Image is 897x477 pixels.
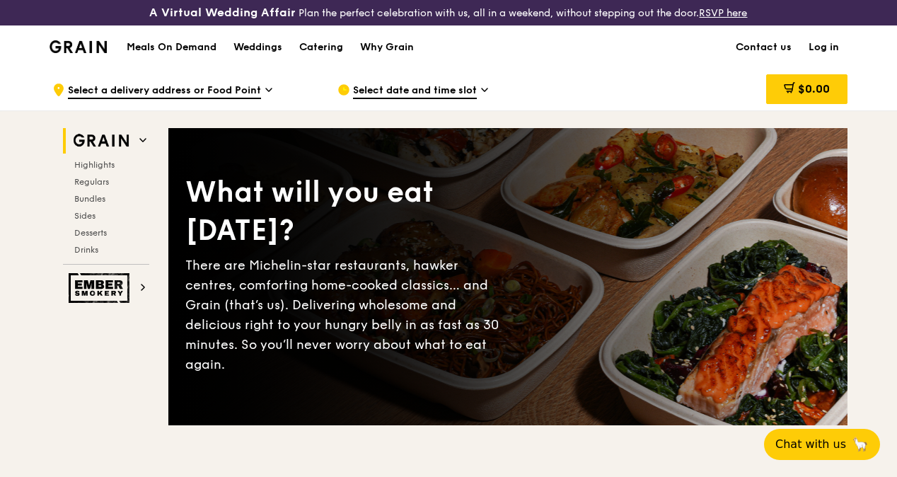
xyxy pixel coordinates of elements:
h3: A Virtual Wedding Affair [149,6,296,20]
button: Chat with us🦙 [764,429,880,460]
span: $0.00 [798,82,830,96]
span: Chat with us [775,436,846,453]
span: Highlights [74,160,115,170]
a: RSVP here [699,7,747,19]
span: Drinks [74,245,98,255]
div: Plan the perfect celebration with us, all in a weekend, without stepping out the door. [149,6,747,20]
a: Weddings [225,26,291,69]
div: Catering [299,26,343,69]
h1: Meals On Demand [127,40,216,54]
span: 🦙 [852,436,869,453]
a: GrainGrain [50,25,107,67]
div: Why Grain [360,26,414,69]
div: Weddings [233,26,282,69]
span: Regulars [74,177,109,187]
img: Grain web logo [69,128,134,154]
img: Ember Smokery web logo [69,273,134,303]
img: Grain [50,40,107,53]
div: There are Michelin-star restaurants, hawker centres, comforting home-cooked classics… and Grain (... [185,255,508,374]
span: Select a delivery address or Food Point [68,84,261,99]
span: Desserts [74,228,107,238]
a: Why Grain [352,26,422,69]
span: Sides [74,211,96,221]
span: Bundles [74,194,105,204]
a: Contact us [727,26,800,69]
a: Log in [800,26,847,69]
div: What will you eat [DATE]? [185,173,508,250]
span: Select date and time slot [353,84,477,99]
a: Catering [291,26,352,69]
